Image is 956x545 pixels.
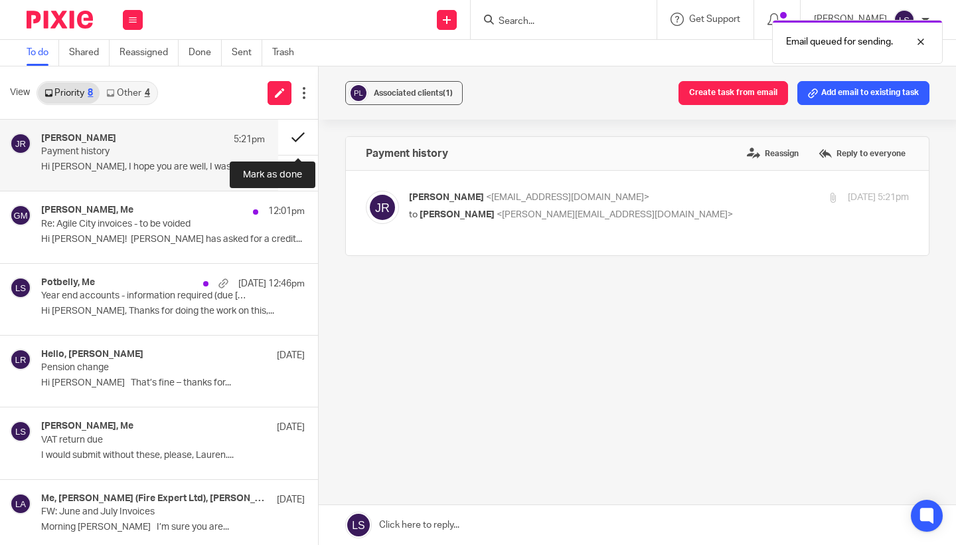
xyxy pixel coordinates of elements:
[41,450,305,461] p: I would submit without these, please, Lauren....
[10,349,31,370] img: svg%3E
[41,290,252,302] p: Year end accounts - information required (due [DATE])
[10,493,31,514] img: svg%3E
[119,40,179,66] a: Reassigned
[10,133,31,154] img: svg%3E
[41,306,305,317] p: Hi [PERSON_NAME], Thanks for doing the work on this,...
[145,88,150,98] div: 4
[232,40,262,66] a: Sent
[41,277,95,288] h4: Potbelly, Me
[10,277,31,298] img: svg%3E
[366,147,448,160] h4: Payment history
[443,89,453,97] span: (1)
[238,277,305,290] p: [DATE] 12:46pm
[894,9,915,31] img: svg%3E
[272,40,304,66] a: Trash
[345,81,463,105] button: Associated clients(1)
[41,349,143,360] h4: Hello, [PERSON_NAME]
[277,421,305,434] p: [DATE]
[277,493,305,506] p: [DATE]
[41,421,133,432] h4: [PERSON_NAME], Me
[277,349,305,362] p: [DATE]
[41,435,252,446] p: VAT return due
[497,210,733,219] span: <[PERSON_NAME][EMAIL_ADDRESS][DOMAIN_NAME]>
[409,210,418,219] span: to
[41,162,265,173] p: Hi [PERSON_NAME], I hope you are well, I was...
[744,144,802,163] label: Reassign
[10,205,31,226] img: svg%3E
[69,40,110,66] a: Shared
[189,40,222,66] a: Done
[41,522,305,533] p: Morning [PERSON_NAME] I’m sure you are...
[41,493,270,504] h4: Me, [PERSON_NAME] (Fire Expert Ltd), [PERSON_NAME]
[797,81,929,105] button: Add email to existing task
[786,35,893,49] p: Email queued for sending.
[41,234,305,245] p: Hi [PERSON_NAME]! [PERSON_NAME] has asked for a credit...
[27,11,93,29] img: Pixie
[349,83,368,103] img: svg%3E
[420,210,495,219] span: [PERSON_NAME]
[41,506,252,518] p: FW: June and July Invoices
[41,205,133,216] h4: [PERSON_NAME], Me
[848,191,909,205] p: [DATE] 5:21pm
[268,205,305,218] p: 12:01pm
[234,133,265,146] p: 5:21pm
[374,89,453,97] span: Associated clients
[41,378,305,389] p: Hi [PERSON_NAME] That’s fine – thanks for...
[27,40,59,66] a: To do
[88,88,93,98] div: 8
[100,82,156,104] a: Other4
[409,193,484,202] span: [PERSON_NAME]
[10,86,30,100] span: View
[486,193,649,202] span: <[EMAIL_ADDRESS][DOMAIN_NAME]>
[10,421,31,442] img: svg%3E
[41,219,252,230] p: Re: Agile City invoices - to be voided
[366,191,399,224] img: svg%3E
[41,146,220,158] p: Payment history
[815,144,909,163] label: Reply to everyone
[41,362,252,374] p: Pension change
[38,82,100,104] a: Priority8
[41,133,116,144] h4: [PERSON_NAME]
[678,81,788,105] button: Create task from email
